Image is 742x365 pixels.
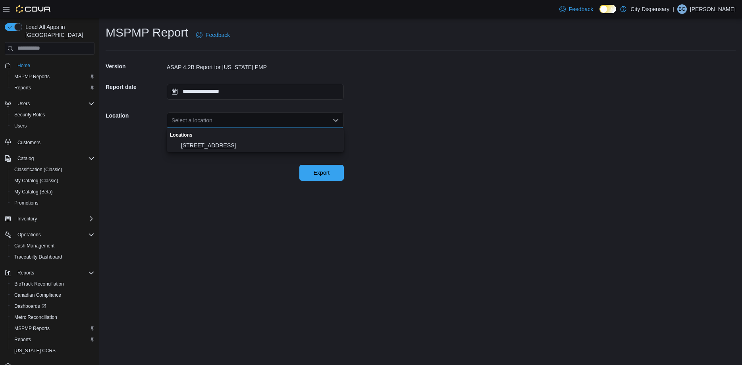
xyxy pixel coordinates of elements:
a: Reports [11,83,34,93]
button: BioTrack Reconciliation [8,278,98,290]
span: Users [14,123,27,129]
span: Promotions [11,198,94,208]
button: Reports [8,334,98,345]
div: Choose from the following options [167,128,344,151]
button: Inventory [14,214,40,224]
button: Traceabilty Dashboard [8,251,98,263]
h5: Version [106,58,165,74]
a: Traceabilty Dashboard [11,252,65,262]
a: Dashboards [11,301,49,311]
a: Canadian Compliance [11,290,64,300]
span: BG [678,4,685,14]
span: Classification (Classic) [14,166,62,173]
p: [PERSON_NAME] [690,4,736,14]
button: Reports [2,267,98,278]
p: | [673,4,674,14]
span: Customers [17,139,40,146]
a: BioTrack Reconciliation [11,279,67,289]
button: Reports [14,268,37,278]
input: Dark Mode [599,5,616,13]
span: Reports [11,335,94,344]
span: Home [17,62,30,69]
span: My Catalog (Classic) [11,176,94,185]
button: Home [2,60,98,71]
a: Reports [11,335,34,344]
span: Classification (Classic) [11,165,94,174]
button: 830-D City Ave South [167,140,344,151]
span: Promotions [14,200,39,206]
span: Cash Management [14,243,54,249]
span: My Catalog (Classic) [14,178,58,184]
span: MSPMP Reports [14,73,50,80]
span: [US_STATE] CCRS [14,348,56,354]
span: Catalog [17,155,34,162]
span: My Catalog (Beta) [11,187,94,197]
button: Promotions [8,197,98,209]
span: Feedback [569,5,593,13]
span: MSPMP Reports [11,324,94,333]
span: BioTrack Reconciliation [11,279,94,289]
span: Traceabilty Dashboard [14,254,62,260]
span: Metrc Reconciliation [14,314,57,321]
span: Metrc Reconciliation [11,313,94,322]
button: Users [14,99,33,108]
button: [US_STATE] CCRS [8,345,98,356]
button: Inventory [2,213,98,224]
button: Operations [2,229,98,240]
a: Feedback [193,27,233,43]
p: City Dispensary [630,4,669,14]
button: Close list of options [333,117,339,124]
a: My Catalog (Beta) [11,187,56,197]
div: Locations [167,128,344,140]
a: MSPMP Reports [11,324,53,333]
span: Inventory [17,216,37,222]
span: BioTrack Reconciliation [14,281,64,287]
span: Reports [14,336,31,343]
span: Operations [14,230,94,239]
span: Dashboards [14,303,46,309]
span: Canadian Compliance [14,292,61,298]
span: Catalog [14,154,94,163]
button: Customers [2,136,98,148]
span: Reports [11,83,94,93]
a: Metrc Reconciliation [11,313,60,322]
span: MSPMP Reports [11,72,94,81]
button: Cash Management [8,240,98,251]
a: Cash Management [11,241,58,251]
a: [US_STATE] CCRS [11,346,59,355]
button: Reports [8,82,98,93]
span: Security Roles [14,112,45,118]
span: Load All Apps in [GEOGRAPHIC_DATA] [22,23,94,39]
h5: Report date [106,79,165,95]
a: Promotions [11,198,42,208]
button: Catalog [2,153,98,164]
a: Feedback [556,1,596,17]
span: Traceabilty Dashboard [11,252,94,262]
span: Security Roles [11,110,94,120]
input: Press the down key to open a popover containing a calendar. [167,84,344,100]
a: MSPMP Reports [11,72,53,81]
button: Operations [14,230,44,239]
span: Users [11,121,94,131]
span: MSPMP Reports [14,325,50,332]
span: Dashboards [11,301,94,311]
span: Feedback [206,31,230,39]
button: Classification (Classic) [8,164,98,175]
span: Washington CCRS [11,346,94,355]
span: Users [14,99,94,108]
span: Reports [17,270,34,276]
span: Home [14,60,94,70]
button: My Catalog (Classic) [8,175,98,186]
a: Classification (Classic) [11,165,66,174]
a: Home [14,61,33,70]
span: Inventory [14,214,94,224]
button: Metrc Reconciliation [8,312,98,323]
span: Reports [14,85,31,91]
button: Canadian Compliance [8,290,98,301]
h5: Location [106,108,165,124]
span: My Catalog (Beta) [14,189,53,195]
span: Export [314,169,330,177]
div: ASAP 4.2B Report for [US_STATE] PMP [167,63,344,71]
span: Canadian Compliance [11,290,94,300]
